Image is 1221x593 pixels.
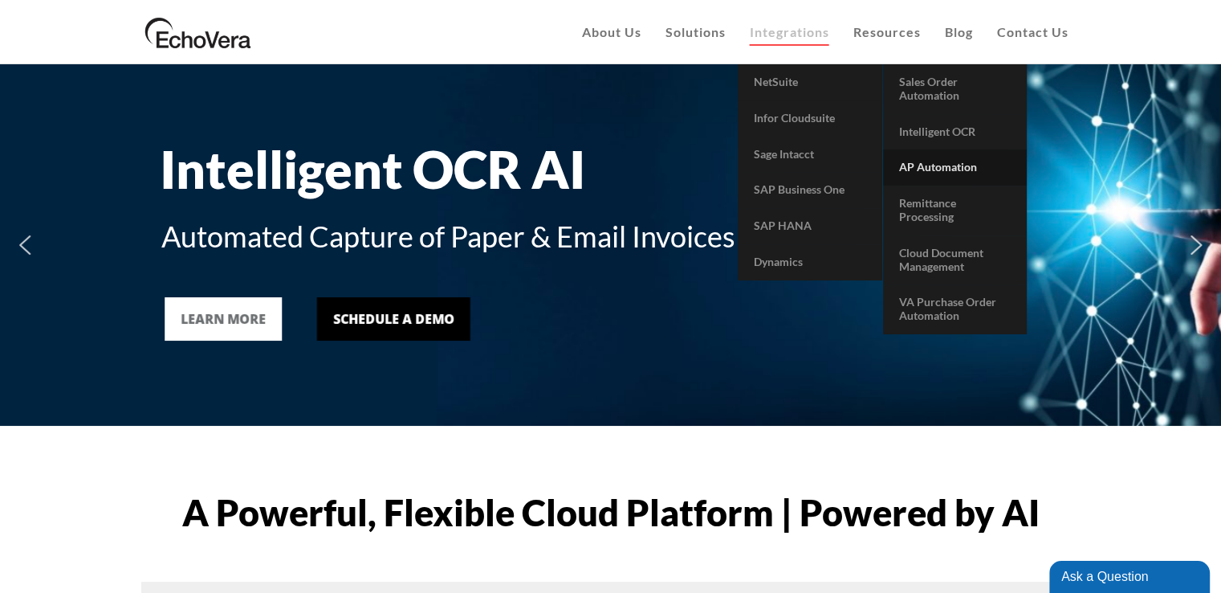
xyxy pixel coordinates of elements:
[738,64,882,100] a: NetSuite
[899,75,959,102] span: Sales Order Automation
[853,24,921,39] span: Resources
[754,219,812,232] span: SAP HANA
[333,309,454,329] div: Schedule a Demo
[899,295,996,322] span: VA Purchase Order Automation
[160,139,1059,201] div: Intelligent OCR AI
[1183,232,1209,258] img: next arrow
[141,12,255,52] img: EchoVera
[317,297,470,341] a: Schedule a Demo
[12,232,38,258] img: previous arrow
[899,160,977,174] span: AP Automation
[997,24,1068,39] span: Contact Us
[883,149,1027,186] a: AP Automation
[582,24,641,39] span: About Us
[945,24,973,39] span: Blog
[754,111,835,125] span: Infor Cloudsuite
[883,284,1027,334] a: VA Purchase Order Automation
[754,147,814,161] span: Sage Intacct
[165,297,283,341] a: LEARN MORE
[883,235,1027,285] a: Cloud Document Management
[738,208,882,244] a: SAP HANA
[754,75,798,88] span: NetSuite
[899,125,975,138] span: Intelligent OCR
[750,24,829,39] span: Integrations
[1049,558,1213,593] iframe: chat widget
[181,309,267,329] div: LEARN MORE
[883,114,1027,150] a: Intelligent OCR
[738,100,882,137] a: Infor Cloudsuite
[899,196,956,223] span: Remittance Processing
[754,182,845,196] span: SAP Business One
[665,24,726,39] span: Solutions
[754,255,803,268] span: Dynamics
[899,246,983,273] span: Cloud Document Management
[161,215,1060,258] div: Automated Capture of Paper & Email Invoices
[883,186,1027,235] a: Remittance Processing
[141,494,1081,531] h1: A Powerful, Flexible Cloud Platform | Powered by AI
[883,64,1027,114] a: Sales Order Automation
